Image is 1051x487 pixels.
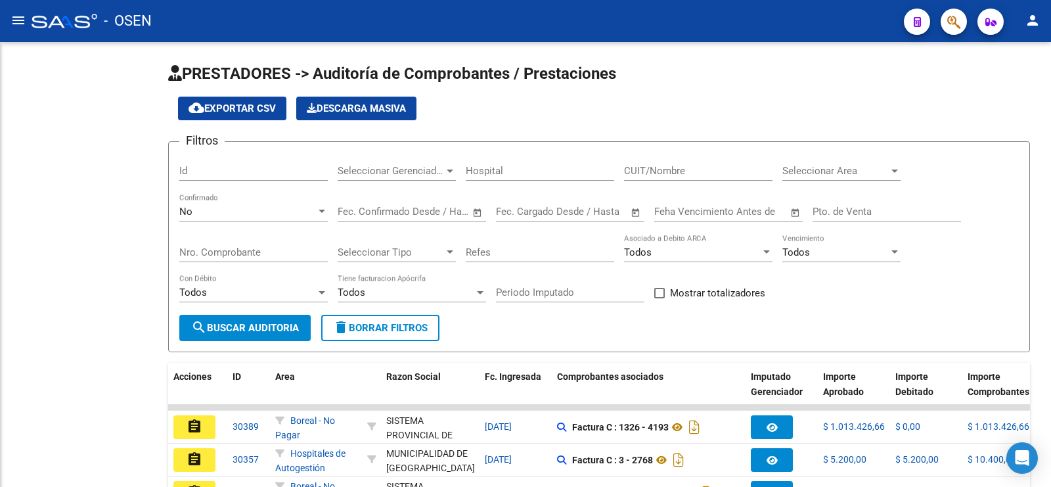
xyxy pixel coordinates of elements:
datatable-header-cell: Acciones [168,363,227,421]
span: [DATE] [485,454,512,465]
span: [DATE] [485,421,512,432]
span: 30357 [233,454,259,465]
button: Buscar Auditoria [179,315,311,341]
span: Imputado Gerenciador [751,371,803,397]
input: Start date [496,206,539,218]
mat-icon: cloud_download [189,100,204,116]
span: Importe Comprobantes [968,371,1029,397]
button: Open calendar [629,205,644,220]
datatable-header-cell: Comprobantes asociados [552,363,746,421]
datatable-header-cell: Importe Debitado [890,363,962,421]
button: Descarga Masiva [296,97,416,120]
div: Open Intercom Messenger [1006,442,1038,474]
span: Razon Social [386,371,441,382]
strong: Factura C : 3 - 2768 [572,455,653,465]
button: Borrar Filtros [321,315,439,341]
span: Todos [179,287,207,298]
span: Area [275,371,295,382]
datatable-header-cell: Razon Social [381,363,480,421]
mat-icon: assignment [187,419,202,434]
h3: Filtros [179,131,225,150]
span: Todos [338,287,365,298]
span: Mostrar totalizadores [670,285,765,301]
span: Seleccionar Gerenciador [338,165,444,177]
span: Fc. Ingresada [485,371,541,382]
input: End date [550,206,614,218]
span: 30389 [233,421,259,432]
input: Start date [338,206,380,218]
span: Borrar Filtros [333,322,428,334]
span: No [179,206,192,218]
datatable-header-cell: Fc. Ingresada [480,363,552,421]
button: Open calendar [470,205,485,220]
div: - 30678652063 [386,446,474,474]
strong: Factura C : 1326 - 4193 [572,422,669,432]
span: $ 5.200,00 [895,454,939,465]
span: Todos [782,246,810,258]
span: Seleccionar Tipo [338,246,444,258]
datatable-header-cell: Importe Comprobantes [962,363,1035,421]
span: Buscar Auditoria [191,322,299,334]
span: Boreal - No Pagar [275,415,335,441]
span: $ 10.400,00 [968,454,1016,465]
mat-icon: delete [333,319,349,335]
button: Open calendar [788,205,803,220]
datatable-header-cell: ID [227,363,270,421]
app-download-masive: Descarga masiva de comprobantes (adjuntos) [296,97,416,120]
datatable-header-cell: Importe Aprobado [818,363,890,421]
datatable-header-cell: Area [270,363,362,421]
datatable-header-cell: Imputado Gerenciador [746,363,818,421]
span: Acciones [173,371,212,382]
mat-icon: menu [11,12,26,28]
mat-icon: search [191,319,207,335]
span: $ 5.200,00 [823,454,866,465]
span: $ 1.013.426,66 [968,421,1029,432]
i: Descargar documento [686,417,703,438]
div: SISTEMA PROVINCIAL DE SALUD [386,413,474,458]
span: PRESTADORES -> Auditoría de Comprobantes / Prestaciones [168,64,616,83]
span: Todos [624,246,652,258]
input: End date [392,206,456,218]
span: $ 1.013.426,66 [823,421,885,432]
i: Descargar documento [670,450,687,471]
span: $ 0,00 [895,421,920,432]
span: ID [233,371,241,382]
span: Seleccionar Area [782,165,889,177]
span: - OSEN [104,7,152,35]
button: Exportar CSV [178,97,286,120]
span: Exportar CSV [189,103,276,114]
span: Importe Debitado [895,371,933,397]
span: Importe Aprobado [823,371,864,397]
span: Comprobantes asociados [557,371,663,382]
mat-icon: person [1025,12,1040,28]
div: - 30691822849 [386,413,474,441]
span: Descarga Masiva [307,103,406,114]
span: Hospitales de Autogestión [275,448,346,474]
mat-icon: assignment [187,452,202,467]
